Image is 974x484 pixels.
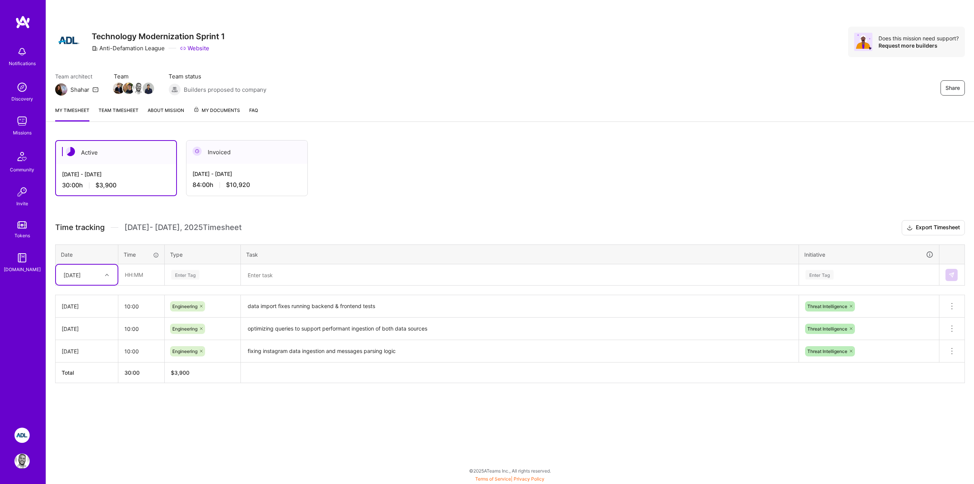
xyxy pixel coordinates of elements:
div: [DATE] [62,325,112,333]
i: icon Download [907,224,913,232]
span: Threat Intelligence [807,303,847,309]
div: 30:00 h [62,181,170,189]
span: $10,920 [226,181,250,189]
h3: Technology Modernization Sprint 1 [92,32,225,41]
img: Team Member Avatar [113,83,124,94]
th: Task [241,244,799,264]
textarea: optimizing queries to support performant ingestion of both data sources [242,318,798,339]
span: Team architect [55,72,99,80]
span: Share [945,84,960,92]
div: [DATE] [62,302,112,310]
input: HH:MM [118,341,164,361]
div: Does this mission need support? [879,35,959,42]
a: Privacy Policy [514,476,544,482]
th: Total [56,363,118,383]
span: Engineering [172,326,197,332]
div: Invoiced [186,141,307,164]
div: [DATE] - [DATE] [62,170,170,178]
div: Enter Tag [805,269,834,281]
img: User Avatar [14,454,30,469]
a: Team Member Avatar [134,82,143,95]
button: Share [941,80,965,96]
span: Engineering [172,348,197,354]
img: Invite [14,184,30,200]
div: Active [56,141,176,164]
div: Tokens [14,232,30,240]
span: [DATE] - [DATE] , 2025 Timesheet [124,223,242,232]
img: Builders proposed to company [169,83,181,96]
th: Date [56,244,118,264]
span: Builders proposed to company [184,86,266,94]
div: Discovery [11,95,33,103]
img: Team Member Avatar [133,83,144,94]
span: Team status [169,72,266,80]
img: Avatar [854,33,872,51]
span: | [475,476,544,482]
input: HH:MM [119,265,164,285]
a: Website [180,44,209,52]
div: Time [124,251,159,259]
img: ADL: Technology Modernization Sprint 1 [14,428,30,443]
img: Team Architect [55,83,67,96]
div: Initiative [804,250,934,259]
a: ADL: Technology Modernization Sprint 1 [13,428,32,443]
div: [DATE] [62,347,112,355]
a: Team timesheet [99,106,138,121]
div: Shahar [70,86,89,94]
span: Threat Intelligence [807,326,847,332]
textarea: fixing instagram data ingestion and messages parsing logic [242,341,798,362]
a: FAQ [249,106,258,121]
div: Community [10,166,34,174]
th: Type [165,244,241,264]
a: About Mission [148,106,184,121]
input: HH:MM [118,296,164,316]
div: Missions [13,129,32,137]
div: Request more builders [879,42,959,49]
a: My timesheet [55,106,89,121]
a: User Avatar [13,454,32,469]
span: Engineering [172,303,197,309]
img: Team Member Avatar [143,83,154,94]
img: Team Member Avatar [123,83,134,94]
button: Export Timesheet [902,220,965,235]
i: icon CompanyGray [92,45,98,51]
img: discovery [14,80,30,95]
i: icon Chevron [105,273,109,277]
div: 84:00 h [193,181,301,189]
div: Enter Tag [171,269,199,281]
div: [DATE] [64,271,81,279]
a: Team Member Avatar [114,82,124,95]
img: Invoiced [193,147,202,156]
div: Notifications [9,59,36,67]
div: Invite [16,200,28,208]
div: Anti-Defamation League [92,44,165,52]
a: My Documents [193,106,240,121]
a: Terms of Service [475,476,511,482]
i: icon Mail [92,86,99,93]
a: Team Member Avatar [143,82,153,95]
span: Threat Intelligence [807,348,847,354]
img: teamwork [14,113,30,129]
input: HH:MM [118,319,164,339]
span: $3,900 [95,181,116,189]
img: Active [66,147,75,156]
img: logo [15,15,30,29]
a: Team Member Avatar [124,82,134,95]
span: $ 3,900 [171,369,189,376]
img: bell [14,44,30,59]
textarea: data import fixes running backend & frontend tests [242,296,798,317]
img: guide book [14,250,30,265]
div: © 2025 ATeams Inc., All rights reserved. [46,461,974,480]
img: Community [13,147,31,166]
div: [DATE] - [DATE] [193,170,301,178]
span: Time tracking [55,223,105,232]
span: My Documents [193,106,240,115]
img: Company Logo [55,27,83,54]
th: 30:00 [118,363,165,383]
img: Submit [949,272,955,278]
div: [DOMAIN_NAME] [4,265,41,273]
span: Team [114,72,153,80]
img: tokens [18,221,27,228]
